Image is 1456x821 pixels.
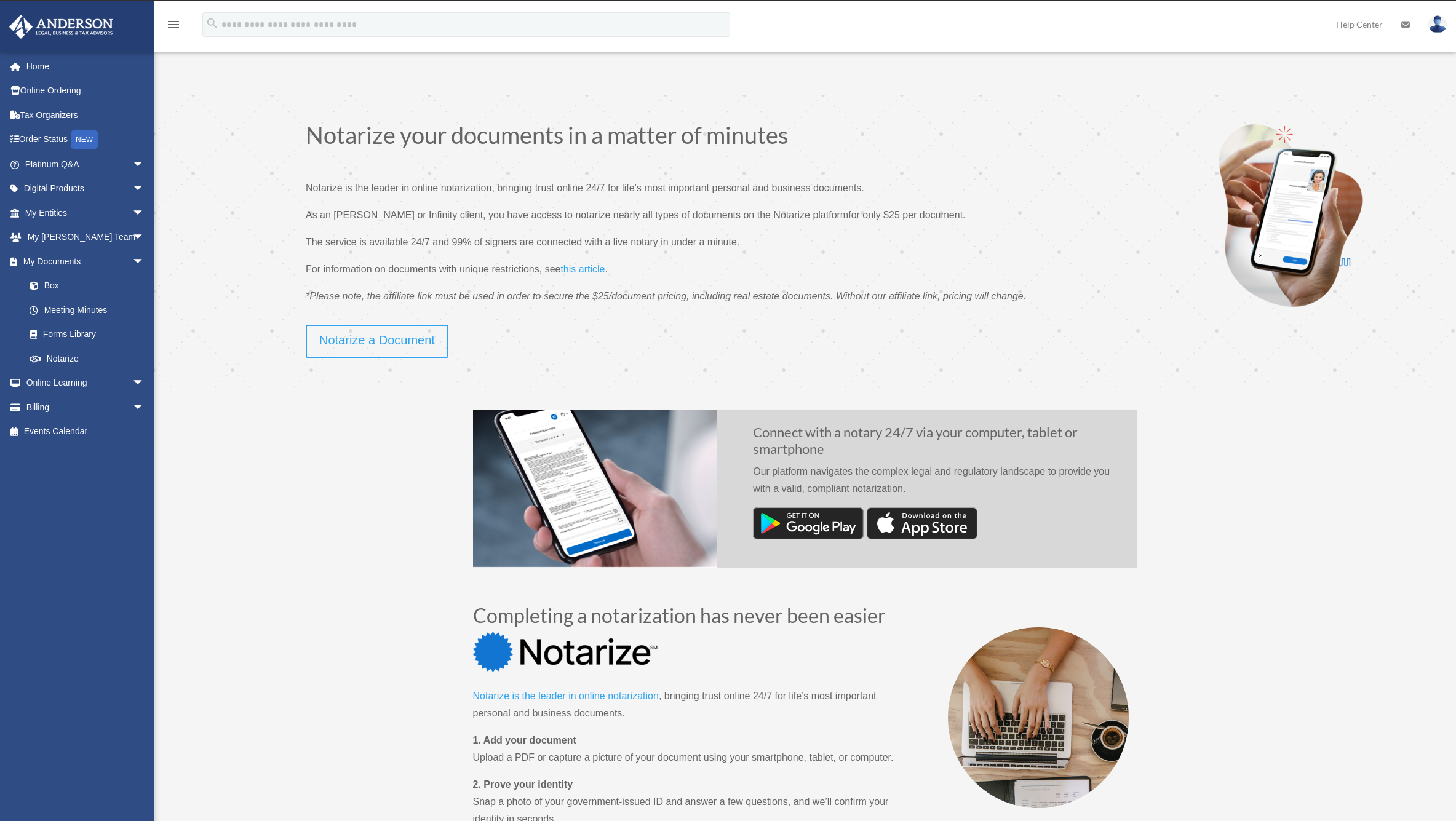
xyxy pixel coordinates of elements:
a: Notarize a Document [306,325,448,358]
span: *Please note, the affiliate link must be used in order to secure the $25/document pricing, includ... [306,291,1026,301]
i: menu [166,17,181,32]
a: Events Calendar [9,419,163,444]
a: menu [166,22,181,32]
strong: 2. Prove your identity [473,779,573,790]
span: for only $25 per document. [848,210,965,220]
a: Notarize is the leader in online notarization [473,691,659,707]
img: User Pic [1428,15,1447,33]
a: Tax Organizers [9,103,163,127]
h1: Notarize your documents in a matter of minutes [306,123,1095,153]
p: Our platform navigates the complex legal and regulatory landscape to provide you with a valid, co... [753,463,1118,507]
span: For information on documents with unique restrictions, see [306,264,560,274]
i: search [205,17,219,30]
a: Notarize [17,346,157,371]
a: Billingarrow_drop_down [9,395,163,419]
img: Notarize Doc-1 [473,410,717,568]
a: My Documentsarrow_drop_down [9,249,163,274]
p: , bringing trust online 24/7 for life’s most important personal and business documents. [473,688,904,732]
span: As an [PERSON_NAME] or Infinity client, you have access to notarize nearly all types of documents... [306,210,848,220]
div: NEW [71,130,98,149]
span: . [605,264,607,274]
img: Why-notarize [948,627,1129,808]
span: arrow_drop_down [132,152,157,177]
a: Digital Productsarrow_drop_down [9,176,163,201]
span: arrow_drop_down [132,176,157,202]
a: Online Ordering [9,79,163,103]
img: Notarize-hero [1214,123,1367,307]
span: Notarize is the leader in online notarization, bringing trust online 24/7 for life’s most importa... [306,183,864,193]
a: Forms Library [17,322,163,347]
span: arrow_drop_down [132,249,157,274]
a: My Entitiesarrow_drop_down [9,200,163,225]
a: Home [9,54,163,79]
span: arrow_drop_down [132,395,157,420]
p: Upload a PDF or capture a picture of your document using your smartphone, tablet, or computer. [473,732,904,776]
h2: Connect with a notary 24/7 via your computer, tablet or smartphone [753,424,1118,463]
span: this article [560,264,605,274]
img: Anderson Advisors Platinum Portal [6,15,117,39]
a: Order StatusNEW [9,127,163,153]
a: Online Learningarrow_drop_down [9,371,163,395]
span: arrow_drop_down [132,225,157,250]
span: arrow_drop_down [132,371,157,396]
a: this article [560,264,605,280]
a: Platinum Q&Aarrow_drop_down [9,152,163,176]
a: Meeting Minutes [17,298,163,322]
span: arrow_drop_down [132,200,157,226]
a: My [PERSON_NAME] Teamarrow_drop_down [9,225,163,250]
span: The service is available 24/7 and 99% of signers are connected with a live notary in under a minute. [306,237,739,247]
h2: Completing a notarization has never been easier [473,606,904,632]
strong: 1. Add your document [473,735,576,745]
a: Box [17,274,163,298]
